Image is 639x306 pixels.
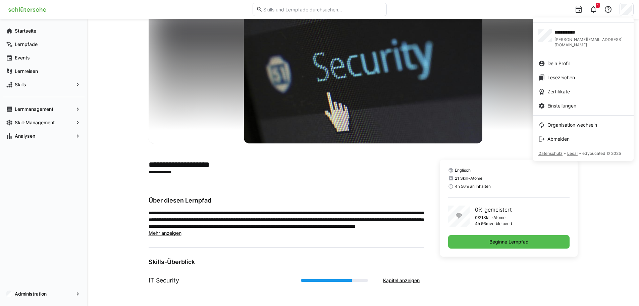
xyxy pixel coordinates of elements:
span: Abmelden [547,136,570,142]
span: Legal [567,151,578,156]
span: Zertifikate [547,88,570,95]
span: Datenschutz [538,151,563,156]
span: Organisation wechseln [547,122,597,128]
span: • [564,151,566,156]
span: Einstellungen [547,102,576,109]
span: Lesezeichen [547,74,575,81]
span: Dein Profil [547,60,570,67]
span: • [579,151,581,156]
span: edyoucated © 2025 [582,151,621,156]
span: [PERSON_NAME][EMAIL_ADDRESS][DOMAIN_NAME] [554,37,628,48]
